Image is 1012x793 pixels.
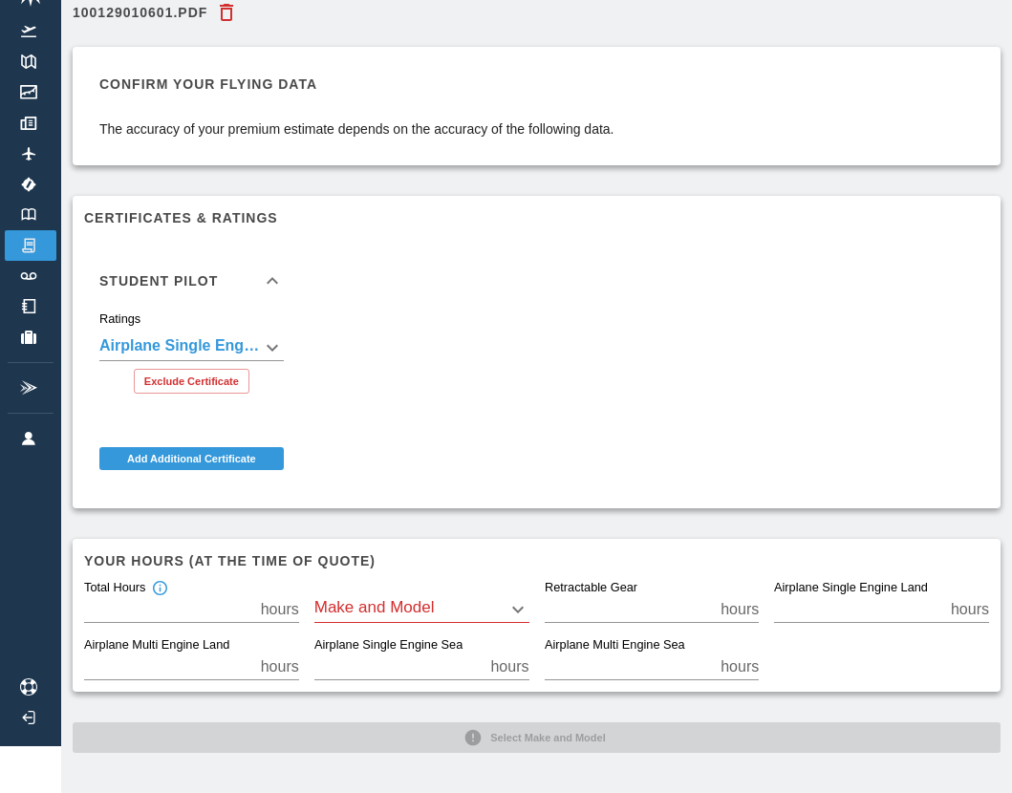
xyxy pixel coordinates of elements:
button: Exclude Certificate [134,369,249,394]
p: hours [721,598,759,621]
label: Retractable Gear [545,580,637,597]
label: Airplane Multi Engine Land [84,637,229,654]
label: Ratings [99,311,140,328]
p: The accuracy of your premium estimate depends on the accuracy of the following data. [99,119,614,139]
p: hours [490,655,528,678]
p: hours [951,598,989,621]
p: hours [261,655,299,678]
button: Add Additional Certificate [99,447,284,470]
h6: Confirm your flying data [99,74,614,95]
div: Student Pilot [84,311,299,409]
p: hours [261,598,299,621]
svg: Total hours in fixed-wing aircraft [151,580,168,597]
label: Airplane Single Engine Land [774,580,928,597]
label: Airplane Single Engine Sea [314,637,463,654]
div: Airplane Single Engine Land [99,334,284,361]
div: Total Hours [84,580,168,597]
h6: Certificates & Ratings [84,207,989,228]
p: hours [721,655,759,678]
h6: Student Pilot [99,274,218,288]
h6: Your hours (at the time of quote) [84,550,989,571]
div: Student Pilot [84,250,299,311]
label: Airplane Multi Engine Sea [545,637,685,654]
h6: 100129010601.pdf [73,6,207,19]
